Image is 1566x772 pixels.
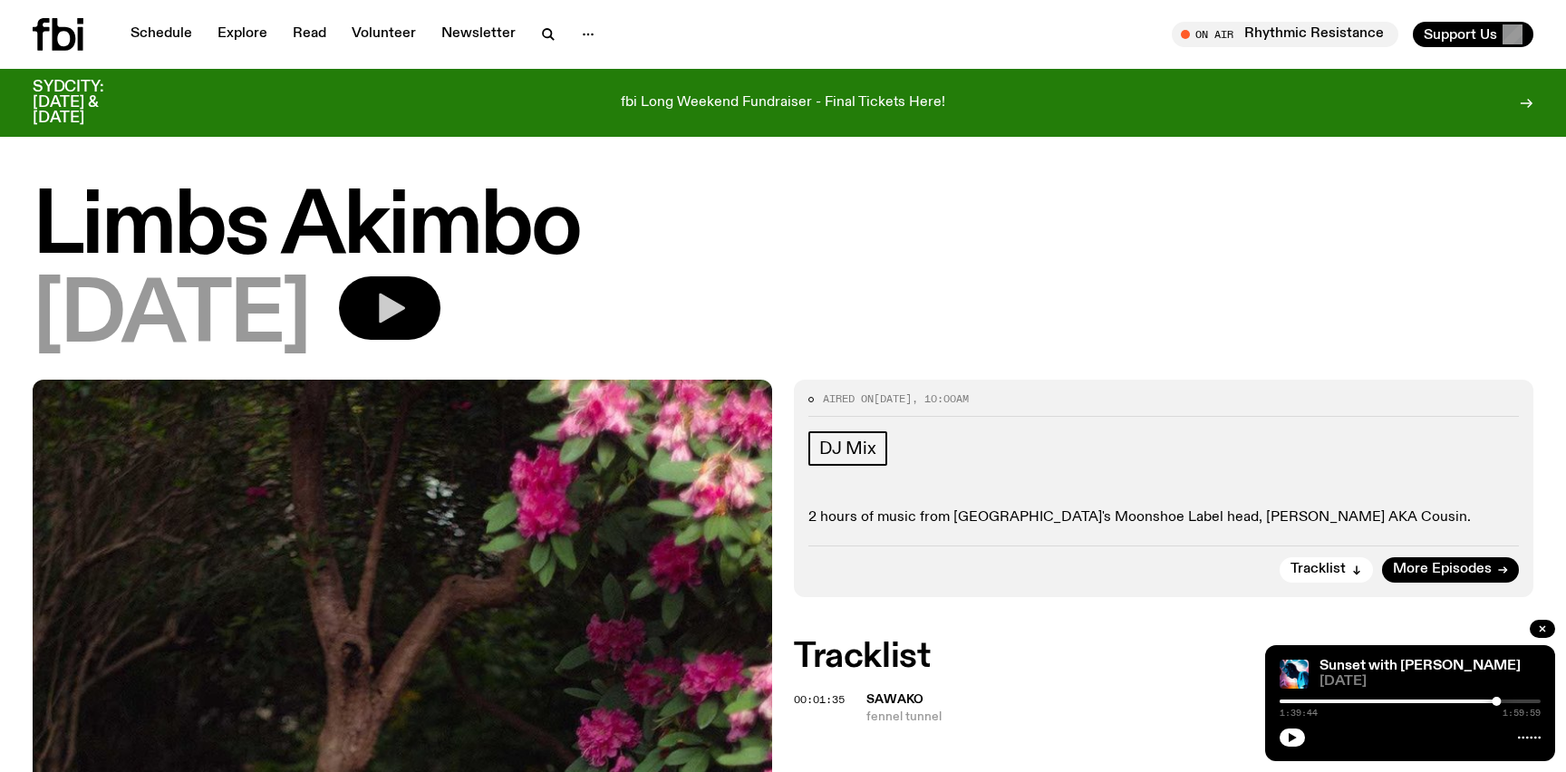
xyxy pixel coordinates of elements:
[430,22,527,47] a: Newsletter
[1503,709,1541,718] span: 1:59:59
[912,391,969,406] span: , 10:00am
[33,188,1533,269] h1: Limbs Akimbo
[874,391,912,406] span: [DATE]
[808,431,887,466] a: DJ Mix
[341,22,427,47] a: Volunteer
[808,509,1519,526] p: 2 hours of music from [GEOGRAPHIC_DATA]'s Moonshoe Label head, [PERSON_NAME] AKA Cousin.
[207,22,278,47] a: Explore
[866,693,923,706] span: sawako
[794,641,1533,673] h2: Tracklist
[794,695,845,705] button: 00:01:35
[866,709,1533,726] span: fennel tunnel
[1280,709,1318,718] span: 1:39:44
[120,22,203,47] a: Schedule
[282,22,337,47] a: Read
[621,95,945,111] p: fbi Long Weekend Fundraiser - Final Tickets Here!
[794,692,845,707] span: 00:01:35
[1280,557,1373,583] button: Tracklist
[1290,563,1346,576] span: Tracklist
[33,80,149,126] h3: SYDCITY: [DATE] & [DATE]
[33,276,310,358] span: [DATE]
[1424,26,1497,43] span: Support Us
[1413,22,1533,47] button: Support Us
[819,439,876,458] span: DJ Mix
[1319,659,1521,673] a: Sunset with [PERSON_NAME]
[823,391,874,406] span: Aired on
[1172,22,1398,47] button: On AirRhythmic Resistance
[1319,675,1541,689] span: [DATE]
[1393,563,1492,576] span: More Episodes
[1382,557,1519,583] a: More Episodes
[1280,660,1309,689] img: Simon Caldwell stands side on, looking downwards. He has headphones on. Behind him is a brightly ...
